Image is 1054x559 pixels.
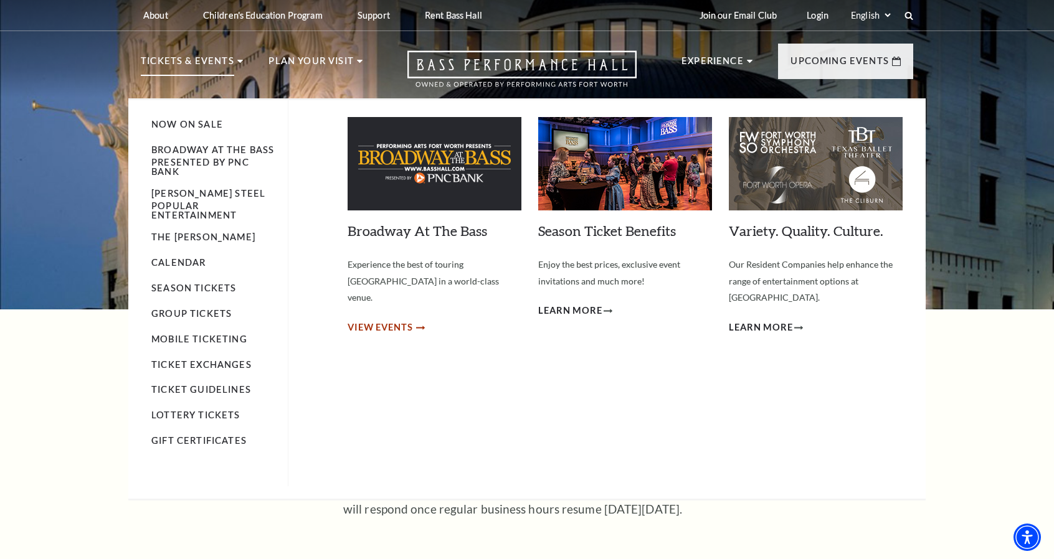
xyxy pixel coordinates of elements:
[151,359,252,370] a: Ticket Exchanges
[151,283,236,293] a: Season Tickets
[538,256,712,289] p: Enjoy the best prices, exclusive event invitations and much more!
[151,384,251,395] a: Ticket Guidelines
[151,410,240,420] a: Lottery Tickets
[348,320,413,336] span: View Events
[358,10,390,21] p: Support
[729,320,793,336] span: Learn More
[151,144,274,176] a: Broadway At The Bass presented by PNC Bank
[729,320,803,336] a: Learn More Variety. Quality. Culture.
[348,117,521,210] img: Broadway At The Bass
[348,320,423,336] a: View Events
[790,54,889,76] p: Upcoming Events
[1014,524,1041,551] div: Accessibility Menu
[538,222,676,239] a: Season Ticket Benefits
[151,308,232,319] a: Group Tickets
[348,256,521,306] p: Experience the best of touring [GEOGRAPHIC_DATA] in a world-class venue.
[141,54,234,76] p: Tickets & Events
[681,54,744,76] p: Experience
[363,50,681,98] a: Open this option
[538,117,712,210] img: Season Ticket Benefits
[425,10,482,21] p: Rent Bass Hall
[538,303,612,319] a: Learn More Season Ticket Benefits
[151,334,247,344] a: Mobile Ticketing
[729,222,883,239] a: Variety. Quality. Culture.
[151,119,223,129] a: Now On Sale
[151,435,247,446] a: Gift Certificates
[348,222,487,239] a: Broadway At The Bass
[151,232,255,242] a: The [PERSON_NAME]
[848,9,893,21] select: Select:
[203,10,323,21] p: Children's Education Program
[143,10,168,21] p: About
[729,117,903,210] img: Variety. Quality. Culture.
[151,257,206,268] a: Calendar
[538,303,602,319] span: Learn More
[151,188,265,220] a: [PERSON_NAME] Steel Popular Entertainment
[729,256,903,306] p: Our Resident Companies help enhance the range of entertainment options at [GEOGRAPHIC_DATA].
[268,54,354,76] p: Plan Your Visit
